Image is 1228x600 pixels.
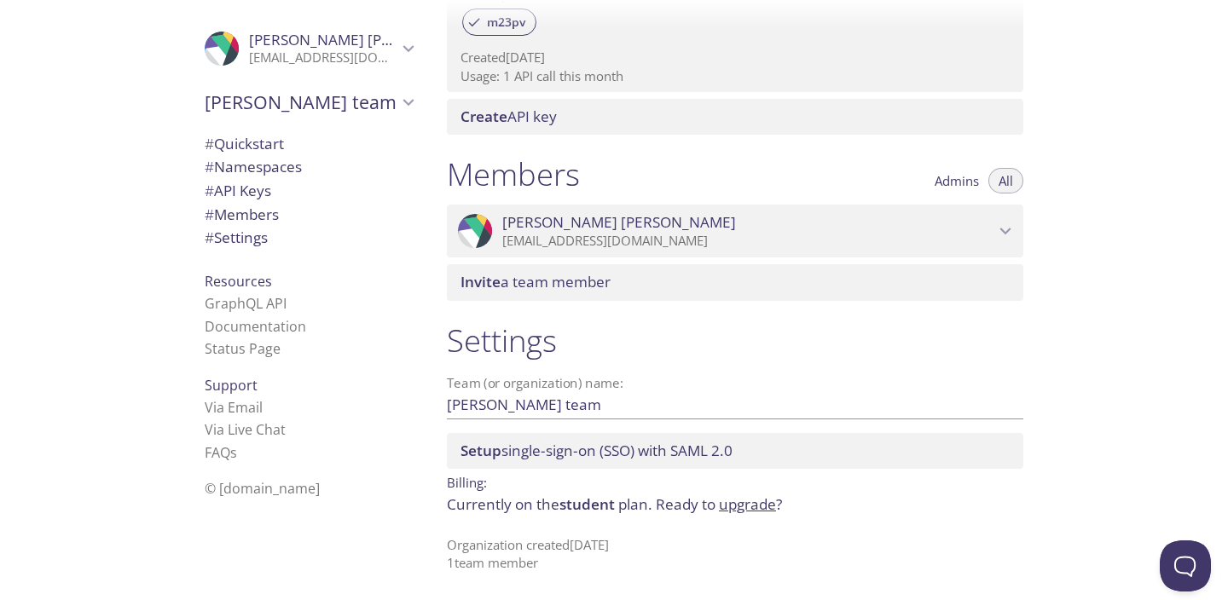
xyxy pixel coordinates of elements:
[191,203,426,227] div: Members
[447,433,1023,469] div: Setup SSO
[447,493,1023,516] p: Currently on the plan.
[460,107,557,126] span: API key
[447,264,1023,300] div: Invite a team member
[502,213,736,232] span: [PERSON_NAME] [PERSON_NAME]
[460,49,1010,66] p: Created [DATE]
[1160,540,1211,591] iframe: Help Scout Beacon - Open
[205,228,214,247] span: #
[205,443,237,462] a: FAQ
[205,228,268,247] span: Settings
[205,157,302,176] span: Namespaces
[460,441,501,460] span: Setup
[191,226,426,250] div: Team Settings
[719,494,776,514] a: upgrade
[191,132,426,156] div: Quickstart
[205,398,263,417] a: Via Email
[205,181,271,200] span: API Keys
[447,536,1023,573] p: Organization created [DATE] 1 team member
[191,155,426,179] div: Namespaces
[460,272,611,291] span: a team member
[460,107,507,126] span: Create
[205,420,286,439] a: Via Live Chat
[205,157,214,176] span: #
[205,181,214,200] span: #
[230,443,237,462] span: s
[460,272,501,291] span: Invite
[205,294,287,313] a: GraphQL API
[205,205,279,224] span: Members
[460,67,1010,85] p: Usage: 1 API call this month
[249,49,397,66] p: [EMAIL_ADDRESS][DOMAIN_NAME]
[447,377,624,389] label: Team (or organization) name:
[191,20,426,77] div: Yang Yang
[447,205,1023,257] div: Yang Yang
[249,30,483,49] span: [PERSON_NAME] [PERSON_NAME]
[205,339,281,358] a: Status Page
[924,168,989,193] button: Admins
[205,90,397,114] span: [PERSON_NAME] team
[460,441,733,460] span: single-sign-on (SSO) with SAML 2.0
[447,155,580,193] h1: Members
[191,80,426,124] div: Yang's team
[447,321,1023,360] h1: Settings
[205,272,272,291] span: Resources
[205,134,284,153] span: Quickstart
[205,376,258,395] span: Support
[656,494,782,514] span: Ready to ?
[191,179,426,203] div: API Keys
[988,168,1023,193] button: All
[447,99,1023,135] div: Create API Key
[559,494,615,514] span: student
[205,205,214,224] span: #
[205,479,320,498] span: © [DOMAIN_NAME]
[205,134,214,153] span: #
[502,233,994,250] p: [EMAIL_ADDRESS][DOMAIN_NAME]
[205,317,306,336] a: Documentation
[447,469,1023,493] p: Billing:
